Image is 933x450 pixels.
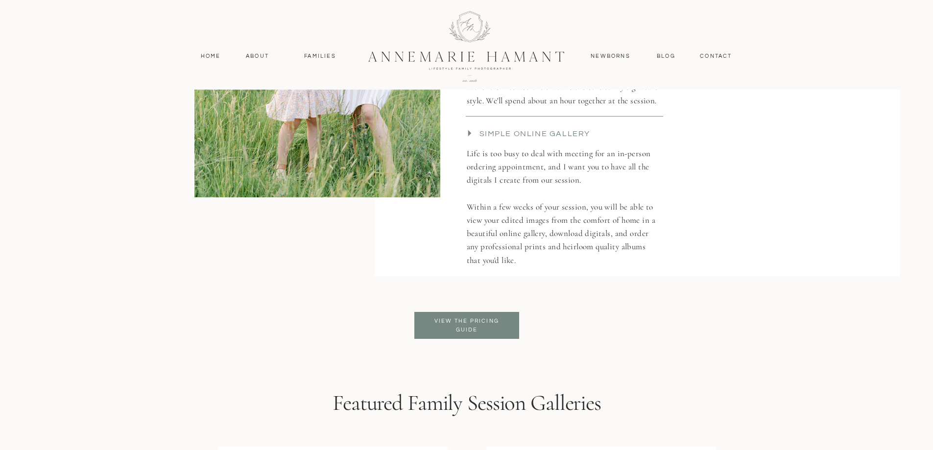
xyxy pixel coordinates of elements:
a: View the pricing guide [427,317,507,334]
h3: Simple Online Gallery [479,128,668,145]
p: Life is too busy to deal with meeting for an in-person ordering appointment, and I want you to ha... [467,147,660,269]
a: Families [298,52,342,61]
a: Newborns [587,52,634,61]
a: Blog [655,52,678,61]
a: Home [196,52,225,61]
a: contact [695,52,738,61]
h3: Featured Family Session Galleries [290,390,644,421]
a: About [243,52,272,61]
